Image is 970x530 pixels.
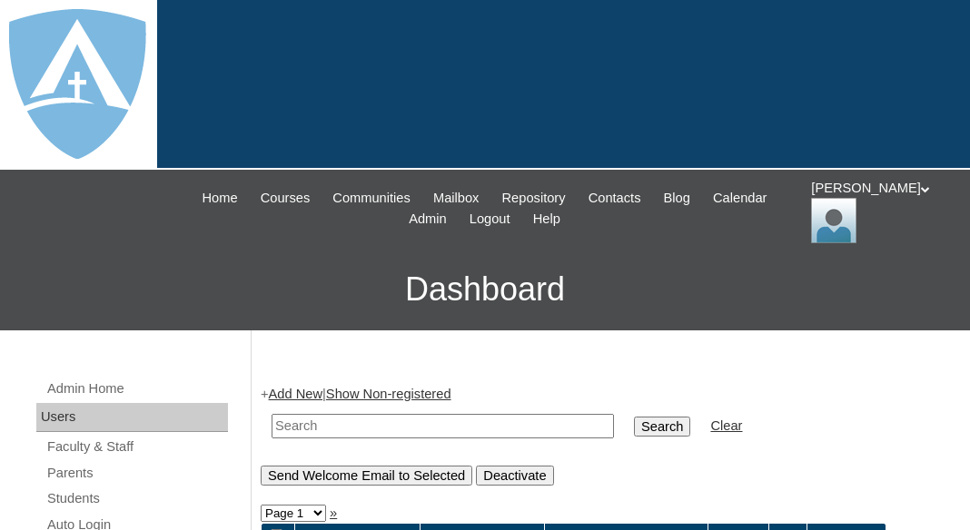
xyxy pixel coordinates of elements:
[579,188,650,209] a: Contacts
[533,209,560,230] span: Help
[323,188,420,209] a: Communities
[45,462,228,485] a: Parents
[470,209,510,230] span: Logout
[261,466,472,486] input: Send Welcome Email to Selected
[710,418,742,433] a: Clear
[704,188,776,209] a: Calendar
[634,417,690,437] input: Search
[261,385,952,486] div: + |
[9,249,961,330] h3: Dashboard
[326,387,451,401] a: Show Non-registered
[252,188,320,209] a: Courses
[45,436,228,458] a: Faculty & Staff
[332,188,411,209] span: Communities
[433,188,480,209] span: Mailbox
[524,209,569,230] a: Help
[655,188,699,209] a: Blog
[502,188,566,209] span: Repository
[424,188,489,209] a: Mailbox
[493,188,575,209] a: Repository
[589,188,641,209] span: Contacts
[45,378,228,400] a: Admin Home
[400,209,456,230] a: Admin
[476,466,553,486] input: Deactivate
[811,179,952,243] div: [PERSON_NAME]
[193,188,246,209] a: Home
[45,487,228,510] a: Students
[664,188,690,209] span: Blog
[9,9,146,159] img: logo-white.png
[330,505,337,520] a: »
[202,188,237,209] span: Home
[409,209,447,230] span: Admin
[272,414,614,438] input: Search
[36,403,228,432] div: Users
[460,209,520,230] a: Logout
[261,188,311,209] span: Courses
[713,188,767,209] span: Calendar
[811,198,856,243] img: Thomas Lambert
[269,387,322,401] a: Add New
